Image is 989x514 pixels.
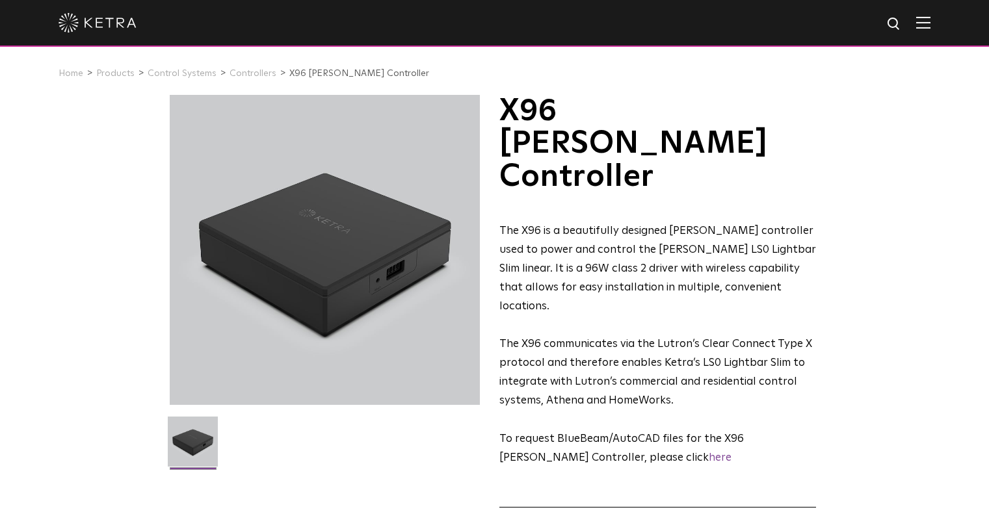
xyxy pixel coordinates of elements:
[59,69,83,78] a: Home
[148,69,217,78] a: Control Systems
[916,16,930,29] img: Hamburger%20Nav.svg
[499,433,744,463] span: ​To request BlueBeam/AutoCAD files for the X96 [PERSON_NAME] Controller, please click
[59,13,137,32] img: ketra-logo-2019-white
[709,452,732,463] a: here
[96,69,135,78] a: Products
[230,69,276,78] a: Controllers
[499,339,812,406] span: The X96 communicates via the Lutron’s Clear Connect Type X protocol and therefore enables Ketra’s...
[886,16,903,32] img: search icon
[168,417,218,476] img: X96-Controller-2021-Web-Square
[289,69,429,78] a: X96 [PERSON_NAME] Controller
[499,95,816,193] h1: X96 [PERSON_NAME] Controller
[499,225,816,312] span: The X96 is a beautifully designed [PERSON_NAME] controller used to power and control the [PERSON_...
